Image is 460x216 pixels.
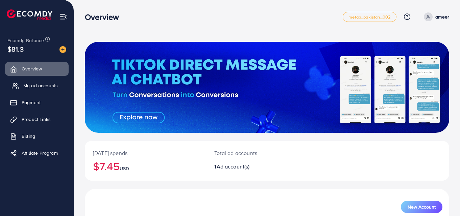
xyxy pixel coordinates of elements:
[5,113,69,126] a: Product Links
[5,79,69,92] a: My ad accounts
[22,133,35,140] span: Billing
[7,44,24,54] span: $81.3
[431,186,455,211] iframe: Chat
[120,165,129,172] span: USD
[5,96,69,109] a: Payment
[343,12,396,22] a: metap_pakistan_002
[93,160,198,173] h2: $7.45
[421,12,449,21] a: ameer
[59,46,66,53] img: image
[7,9,52,20] img: logo
[408,205,436,209] span: New Account
[5,62,69,75] a: Overview
[93,149,198,157] p: [DATE] spends
[22,99,41,106] span: Payment
[7,37,44,44] span: Ecomdy Balance
[5,146,69,160] a: Affiliate Program
[5,129,69,143] a: Billing
[22,116,51,123] span: Product Links
[59,13,67,21] img: menu
[214,163,289,170] h2: 1
[214,149,289,157] p: Total ad accounts
[22,65,42,72] span: Overview
[217,163,250,170] span: Ad account(s)
[401,201,442,213] button: New Account
[85,12,124,22] h3: Overview
[348,15,391,19] span: metap_pakistan_002
[435,13,449,21] p: ameer
[22,150,58,156] span: Affiliate Program
[23,82,58,89] span: My ad accounts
